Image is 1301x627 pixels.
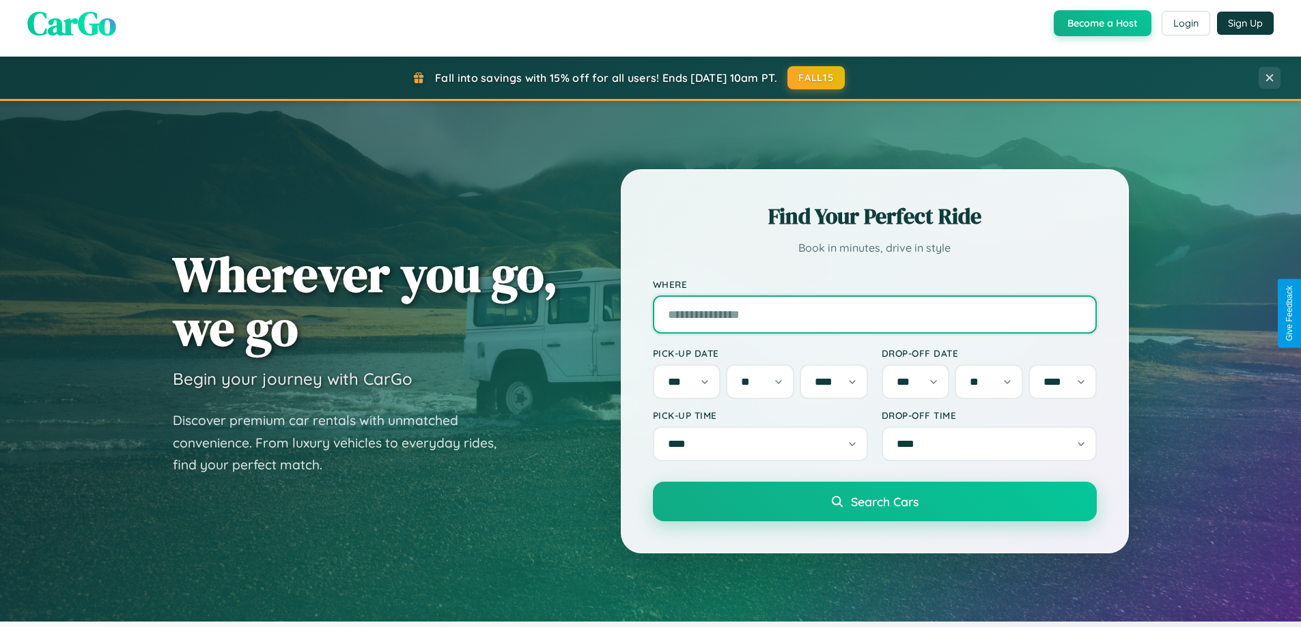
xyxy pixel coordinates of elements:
button: Become a Host [1054,10,1151,36]
button: Login [1162,11,1210,35]
label: Where [653,278,1097,290]
button: Sign Up [1217,12,1274,35]
label: Drop-off Date [882,347,1097,359]
div: Give Feedback [1285,286,1294,341]
button: FALL15 [787,66,845,89]
p: Book in minutes, drive in style [653,238,1097,258]
button: Search Cars [653,482,1097,521]
label: Drop-off Time [882,409,1097,421]
p: Discover premium car rentals with unmatched convenience. From luxury vehicles to everyday rides, ... [173,409,514,476]
label: Pick-up Date [653,347,868,359]
h3: Begin your journey with CarGo [173,368,412,389]
h1: Wherever you go, we go [173,247,558,355]
h2: Find Your Perfect Ride [653,201,1097,231]
span: Fall into savings with 15% off for all users! Ends [DATE] 10am PT. [435,71,777,85]
span: CarGo [27,1,116,46]
label: Pick-up Time [653,409,868,421]
span: Search Cars [851,494,919,509]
